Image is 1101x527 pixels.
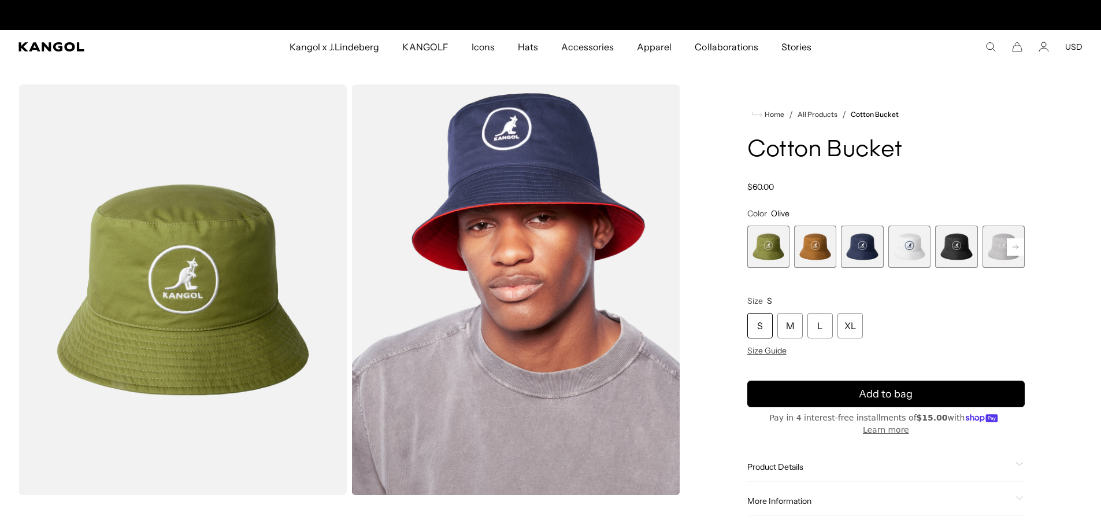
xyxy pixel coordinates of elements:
[747,313,773,338] div: S
[983,226,1025,268] label: Light Grey
[747,496,1011,506] span: More Information
[985,42,996,52] summary: Search here
[837,313,863,338] div: XL
[851,110,899,119] a: Cotton Bucket
[472,30,495,64] span: Icons
[550,30,625,64] a: Accessories
[747,226,789,268] label: Olive
[752,109,784,120] a: Home
[888,226,931,268] div: 4 of 7
[518,30,538,64] span: Hats
[935,226,977,268] label: Black
[1065,42,1083,52] button: USD
[695,30,758,64] span: Collaborations
[747,108,1025,121] nav: breadcrumbs
[432,6,670,24] div: 1 of 2
[290,30,380,64] span: Kangol x J.Lindeberg
[683,30,769,64] a: Collaborations
[391,30,459,64] a: KANGOLF
[771,208,789,219] span: Olive
[18,42,191,51] a: Kangol
[747,226,789,268] div: 1 of 7
[807,313,833,338] div: L
[747,381,1025,407] button: Add to bag
[777,313,803,338] div: M
[784,108,793,121] li: /
[841,226,883,268] div: 3 of 7
[561,30,614,64] span: Accessories
[747,208,767,219] span: Color
[888,226,931,268] label: White
[18,84,347,495] img: color-olive
[747,462,1011,472] span: Product Details
[747,182,774,192] span: $60.00
[781,30,811,64] span: Stories
[859,386,913,402] span: Add to bag
[794,226,836,268] div: 2 of 7
[762,110,784,119] span: Home
[1012,42,1022,52] button: Cart
[794,226,836,268] label: Tan
[506,30,550,64] a: Hats
[637,30,672,64] span: Apparel
[747,296,763,306] span: Size
[767,296,772,306] span: S
[625,30,683,64] a: Apparel
[18,84,680,495] product-gallery: Gallery Viewer
[770,30,823,64] a: Stories
[432,6,670,24] div: Announcement
[460,30,506,64] a: Icons
[402,30,448,64] span: KANGOLF
[1039,42,1049,52] a: Account
[747,345,787,356] span: Size Guide
[837,108,846,121] li: /
[798,110,837,119] a: All Products
[983,226,1025,268] div: 6 of 7
[432,6,670,24] slideshow-component: Announcement bar
[278,30,391,64] a: Kangol x J.Lindeberg
[747,138,1025,163] h1: Cotton Bucket
[935,226,977,268] div: 5 of 7
[841,226,883,268] label: Navy
[351,84,680,495] img: navy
